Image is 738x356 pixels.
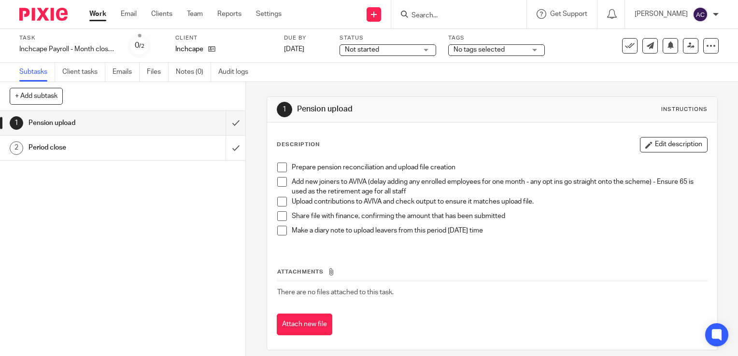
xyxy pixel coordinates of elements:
a: Subtasks [19,63,55,82]
a: Work [89,9,106,19]
label: Task [19,34,116,42]
h1: Period close [28,140,154,155]
h1: Pension upload [297,104,512,114]
div: 1 [10,116,23,130]
p: Upload contributions to AVIVA and check output to ensure it matches upload file. [292,197,707,206]
label: Client [175,34,272,42]
div: 2 [10,141,23,155]
button: Edit description [640,137,708,152]
p: Share file with finance, confirming the amount that has been submitted [292,211,707,221]
span: No tags selected [454,46,505,53]
span: There are no files attached to this task. [277,289,394,296]
a: Email [121,9,137,19]
img: Pixie [19,8,68,21]
div: 1 [277,102,292,117]
div: Instructions [661,106,708,113]
p: Description [277,141,320,149]
div: 0 [135,40,144,51]
p: Make a diary note to upload leavers from this period [DATE] time [292,226,707,235]
p: Add new joiners to AVIVA (delay adding any enrolled employees for one month - any opt ins go stra... [292,177,707,197]
small: /2 [139,43,144,49]
input: Search [411,12,497,20]
p: Prepare pension reconciliation and upload file creation [292,163,707,172]
label: Due by [284,34,327,42]
div: Inchcape Payroll - Month close activities [19,44,116,54]
p: [PERSON_NAME] [635,9,688,19]
h1: Pension upload [28,116,154,130]
a: Settings [256,9,282,19]
a: Team [187,9,203,19]
span: Attachments [277,269,324,274]
span: Not started [345,46,379,53]
span: Get Support [550,11,587,17]
a: Audit logs [218,63,255,82]
a: Reports [217,9,241,19]
a: Files [147,63,169,82]
img: svg%3E [693,7,708,22]
label: Status [340,34,436,42]
a: Clients [151,9,172,19]
button: Attach new file [277,314,332,335]
span: [DATE] [284,46,304,53]
label: Tags [448,34,545,42]
p: Inchcape [175,44,203,54]
a: Emails [113,63,140,82]
a: Notes (0) [176,63,211,82]
a: Client tasks [62,63,105,82]
button: + Add subtask [10,88,63,104]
